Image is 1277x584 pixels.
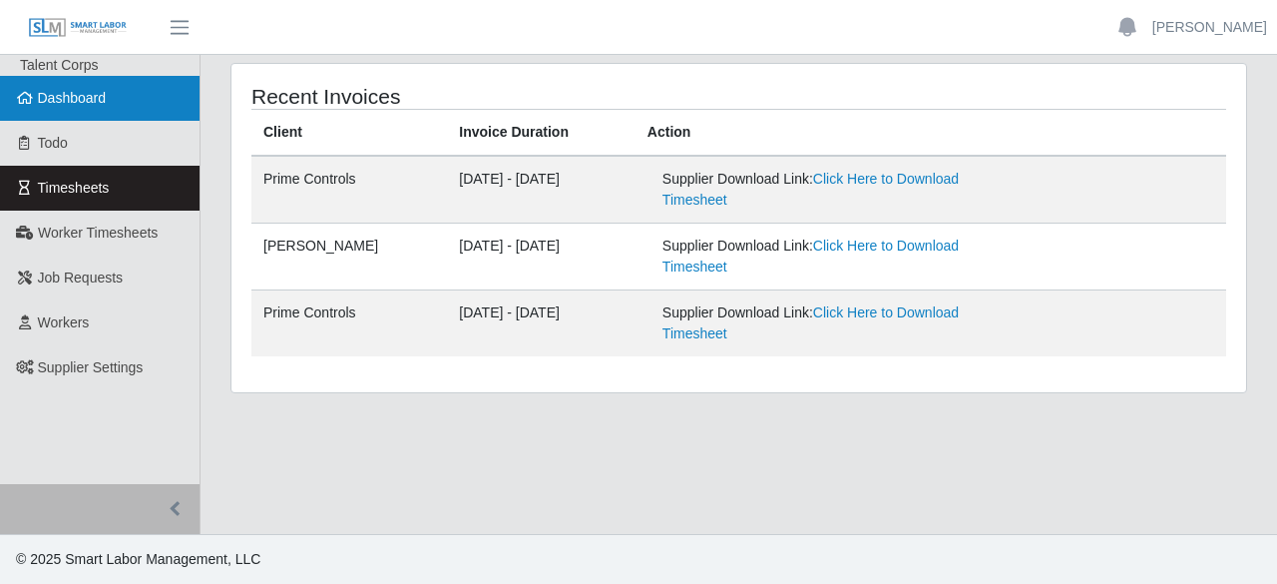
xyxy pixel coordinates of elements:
span: Job Requests [38,270,124,286]
span: Worker Timesheets [38,225,158,241]
span: Timesheets [38,180,110,196]
a: [PERSON_NAME] [1152,17,1267,38]
td: Prime Controls [251,291,447,357]
th: Client [251,110,447,157]
span: Todo [38,135,68,151]
td: [DATE] - [DATE] [447,156,636,224]
span: Talent Corps [20,57,99,73]
h4: Recent Invoices [251,84,640,109]
td: Prime Controls [251,156,447,224]
td: [DATE] - [DATE] [447,291,636,357]
td: [PERSON_NAME] [251,224,447,291]
div: Supplier Download Link: [662,236,1011,278]
span: Supplier Settings [38,359,144,375]
img: SLM Logo [28,17,128,39]
th: Invoice Duration [447,110,636,157]
th: Action [636,110,1226,157]
span: Workers [38,314,90,330]
span: © 2025 Smart Labor Management, LLC [16,551,260,567]
div: Supplier Download Link: [662,169,1011,211]
div: Supplier Download Link: [662,302,1011,344]
span: Dashboard [38,90,107,106]
td: [DATE] - [DATE] [447,224,636,291]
